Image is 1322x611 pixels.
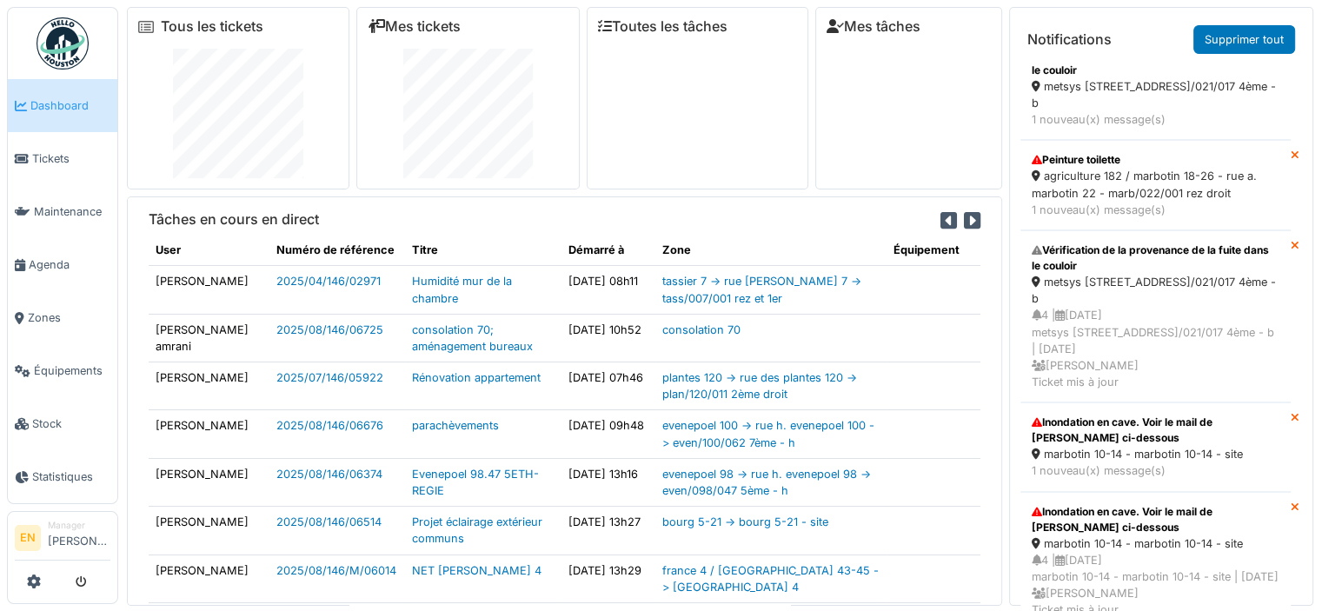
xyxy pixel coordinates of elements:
[561,314,655,362] td: [DATE] 10h52
[149,211,319,228] h6: Tâches en cours en direct
[149,458,269,506] td: [PERSON_NAME]
[662,419,874,448] a: evenepoel 100 -> rue h. evenepoel 100 -> even/100/062 7ème - h
[412,515,542,545] a: Projet éclairage extérieur communs
[662,515,828,528] a: bourg 5-21 -> bourg 5-21 - site
[1032,47,1279,78] div: Vérification de la provenance de la fuite dans le couloir
[276,419,383,432] a: 2025/08/146/06676
[1020,35,1291,141] a: Vérification de la provenance de la fuite dans le couloir metsys [STREET_ADDRESS]/021/017 4ème - ...
[655,235,887,266] th: Zone
[827,18,920,35] a: Mes tâches
[1032,274,1279,307] div: metsys [STREET_ADDRESS]/021/017 4ème - b
[662,468,871,497] a: evenepoel 98 -> rue h. evenepoel 98 -> even/098/047 5ème - h
[15,519,110,561] a: EN Manager[PERSON_NAME]
[161,18,263,35] a: Tous les tickets
[1032,535,1279,552] div: marbotin 10-14 - marbotin 10-14 - site
[156,243,181,256] span: translation missing: fr.shared.user
[1032,111,1279,128] div: 1 nouveau(x) message(s)
[412,323,533,353] a: consolation 70; aménagement bureaux
[276,275,381,288] a: 2025/04/146/02971
[37,17,89,70] img: Badge_color-CXgf-gQk.svg
[28,309,110,326] span: Zones
[662,323,741,336] a: consolation 70
[48,519,110,556] li: [PERSON_NAME]
[1032,504,1279,535] div: Inondation en cave. Voir le mail de [PERSON_NAME] ci-dessous
[1032,152,1279,168] div: Peinture toilette
[1032,242,1279,274] div: Vérification de la provenance de la fuite dans le couloir
[412,371,541,384] a: Rénovation appartement
[561,235,655,266] th: Démarré à
[561,458,655,506] td: [DATE] 13h16
[412,564,541,577] a: NET [PERSON_NAME] 4
[662,275,861,304] a: tassier 7 -> rue [PERSON_NAME] 7 -> tass/007/001 rez et 1er
[561,555,655,602] td: [DATE] 13h29
[1020,402,1291,491] a: Inondation en cave. Voir le mail de [PERSON_NAME] ci-dessous marbotin 10-14 - marbotin 10-14 - si...
[662,371,857,401] a: plantes 120 -> rue des plantes 120 -> plan/120/011 2ème droit
[276,371,383,384] a: 2025/07/146/05922
[1032,168,1279,201] div: agriculture 182 / marbotin 18-26 - rue a. marbotin 22 - marb/022/001 rez droit
[8,291,117,344] a: Zones
[29,256,110,273] span: Agenda
[276,564,396,577] a: 2025/08/146/M/06014
[48,519,110,532] div: Manager
[662,564,879,594] a: france 4 / [GEOGRAPHIC_DATA] 43-45 -> [GEOGRAPHIC_DATA] 4
[1032,415,1279,446] div: Inondation en cave. Voir le mail de [PERSON_NAME] ci-dessous
[8,450,117,503] a: Statistiques
[34,362,110,379] span: Équipements
[412,419,499,432] a: parachèvements
[8,397,117,450] a: Stock
[405,235,561,266] th: Titre
[8,185,117,238] a: Maintenance
[1032,78,1279,111] div: metsys [STREET_ADDRESS]/021/017 4ème - b
[561,362,655,410] td: [DATE] 07h46
[276,323,383,336] a: 2025/08/146/06725
[1027,31,1112,48] h6: Notifications
[32,150,110,167] span: Tickets
[149,314,269,362] td: [PERSON_NAME] amrani
[561,410,655,458] td: [DATE] 09h48
[149,266,269,314] td: [PERSON_NAME]
[1032,446,1279,462] div: marbotin 10-14 - marbotin 10-14 - site
[276,468,382,481] a: 2025/08/146/06374
[887,235,980,266] th: Équipement
[1032,307,1279,390] div: 4 | [DATE] metsys [STREET_ADDRESS]/021/017 4ème - b | [DATE] [PERSON_NAME] Ticket mis à jour
[149,362,269,410] td: [PERSON_NAME]
[30,97,110,114] span: Dashboard
[269,235,405,266] th: Numéro de référence
[149,507,269,555] td: [PERSON_NAME]
[15,525,41,551] li: EN
[1032,202,1279,218] div: 1 nouveau(x) message(s)
[1020,230,1291,402] a: Vérification de la provenance de la fuite dans le couloir metsys [STREET_ADDRESS]/021/017 4ème - ...
[412,468,539,497] a: Evenepoel 98.47 5ETH-REGIE
[1032,462,1279,479] div: 1 nouveau(x) message(s)
[34,203,110,220] span: Maintenance
[8,344,117,397] a: Équipements
[561,507,655,555] td: [DATE] 13h27
[8,132,117,185] a: Tickets
[32,468,110,485] span: Statistiques
[149,410,269,458] td: [PERSON_NAME]
[1020,140,1291,230] a: Peinture toilette agriculture 182 / marbotin 18-26 - rue a. marbotin 22 - marb/022/001 rez droit ...
[412,275,512,304] a: Humidité mur de la chambre
[276,515,382,528] a: 2025/08/146/06514
[1193,25,1295,54] a: Supprimer tout
[32,415,110,432] span: Stock
[561,266,655,314] td: [DATE] 08h11
[598,18,727,35] a: Toutes les tâches
[368,18,461,35] a: Mes tickets
[8,79,117,132] a: Dashboard
[149,555,269,602] td: [PERSON_NAME]
[8,238,117,291] a: Agenda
